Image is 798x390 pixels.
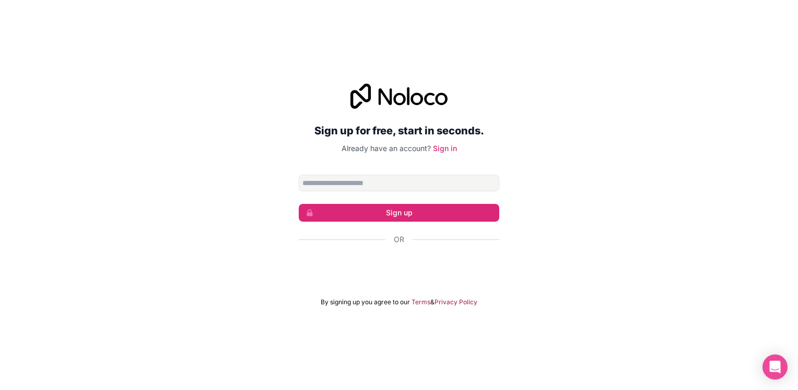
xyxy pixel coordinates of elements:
span: Already have an account? [342,144,431,153]
span: By signing up you agree to our [321,298,410,306]
iframe: Sign in with Google Button [294,256,504,279]
h2: Sign up for free, start in seconds. [299,121,499,140]
input: Email address [299,175,499,191]
a: Sign in [433,144,457,153]
a: Privacy Policy [435,298,477,306]
button: Sign up [299,204,499,222]
span: Or [394,234,404,245]
a: Terms [412,298,430,306]
span: & [430,298,435,306]
div: Open Intercom Messenger [762,354,788,380]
